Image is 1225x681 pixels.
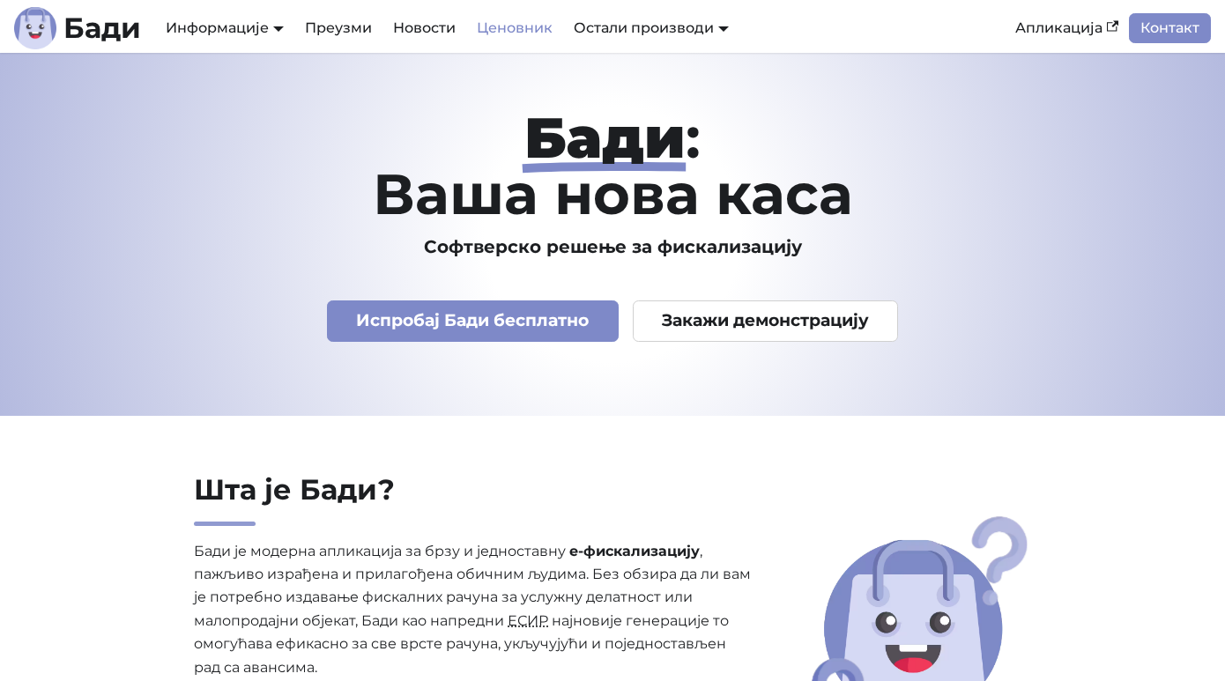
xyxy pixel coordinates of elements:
[524,103,686,172] strong: Бади
[124,109,1101,222] h1: : Ваша нова каса
[1129,13,1211,43] a: Контакт
[166,19,284,36] a: Информације
[466,13,563,43] a: Ценовник
[124,236,1101,258] h3: Софтверско решење за фискализацију
[633,300,899,342] a: Закажи демонстрацију
[194,472,752,526] h2: Шта је Бади?
[382,13,466,43] a: Новости
[63,14,141,42] b: Бади
[508,612,548,629] abbr: Електронски систем за издавање рачуна
[14,7,141,49] a: ЛогоБади
[574,19,729,36] a: Остали производи
[327,300,619,342] a: Испробај Бади бесплатно
[1005,13,1129,43] a: Апликација
[569,543,700,559] strong: е-фискализацију
[14,7,56,49] img: Лого
[294,13,382,43] a: Преузми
